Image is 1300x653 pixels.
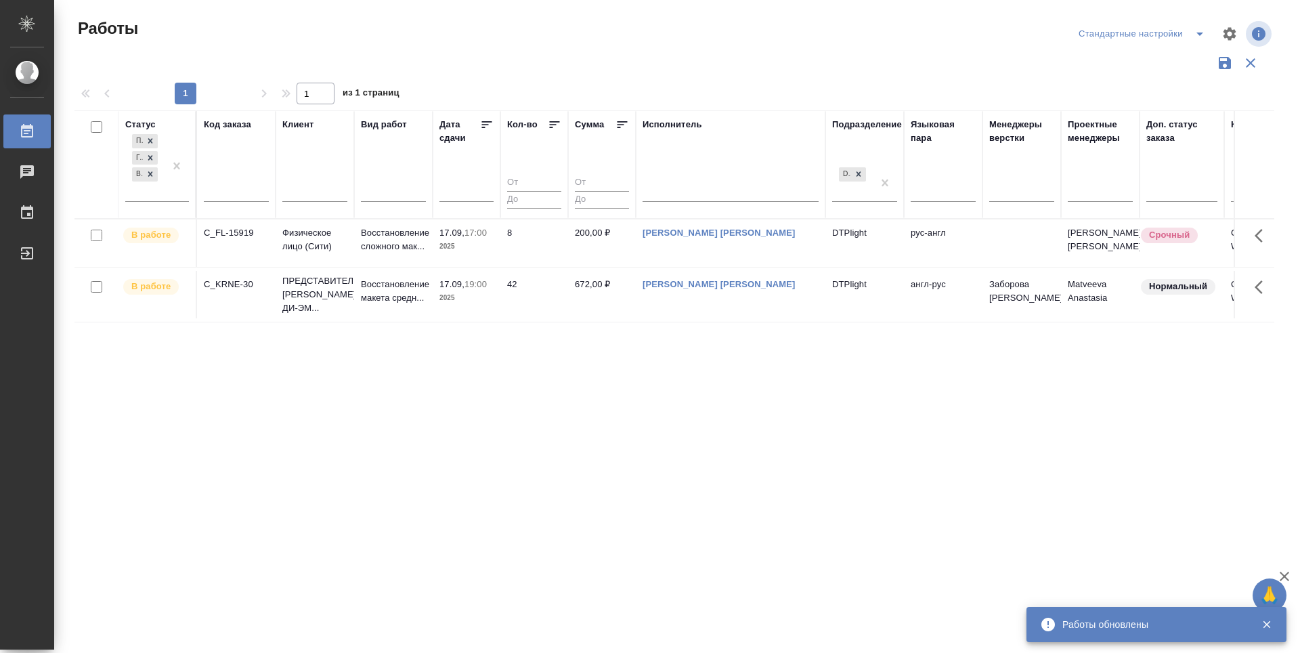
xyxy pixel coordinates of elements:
div: Сумма [575,118,604,131]
div: DTPlight [838,166,867,183]
a: [PERSON_NAME] [PERSON_NAME] [643,228,796,238]
div: Менеджеры верстки [989,118,1054,145]
p: 17:00 [464,228,487,238]
div: Вид работ [361,118,407,131]
span: Работы [74,18,138,39]
div: Код работы [1231,118,1283,131]
span: 🙏 [1258,581,1281,610]
div: Подразделение [832,118,902,131]
div: C_FL-15919 [204,226,269,240]
div: Подбор, Готов к работе, В работе [131,166,159,183]
td: DTPlight [825,219,904,267]
input: От [575,175,629,192]
div: C_KRNE-30 [204,278,269,291]
td: англ-рус [904,271,982,318]
button: Сбросить фильтры [1238,50,1263,76]
p: 17.09, [439,279,464,289]
div: Исполнитель выполняет работу [122,226,189,245]
div: Проектные менеджеры [1068,118,1133,145]
p: 2025 [439,291,494,305]
div: DTPlight [839,167,851,182]
div: В работе [132,167,143,182]
td: DTPlight [825,271,904,318]
p: Срочный [1149,228,1190,242]
td: [PERSON_NAME] [PERSON_NAME] [1061,219,1140,267]
div: Подбор, Готов к работе, В работе [131,133,159,150]
button: 🙏 [1253,578,1286,612]
button: Сохранить фильтры [1212,50,1238,76]
p: 2025 [439,240,494,253]
a: [PERSON_NAME] [PERSON_NAME] [643,279,796,289]
button: Здесь прячутся важные кнопки [1247,219,1279,252]
td: Matveeva Anastasia [1061,271,1140,318]
div: Доп. статус заказа [1146,118,1217,145]
input: До [575,191,629,208]
p: 17.09, [439,228,464,238]
p: Нормальный [1149,280,1207,293]
td: рус-англ [904,219,982,267]
div: Языковая пара [911,118,976,145]
div: split button [1075,23,1213,45]
div: Код заказа [204,118,251,131]
p: Физическое лицо (Сити) [282,226,347,253]
button: Здесь прячутся важные кнопки [1247,271,1279,303]
input: До [507,191,561,208]
td: 42 [500,271,568,318]
p: 19:00 [464,279,487,289]
button: Закрыть [1253,618,1280,631]
span: из 1 страниц [343,85,399,104]
p: В работе [131,280,171,293]
p: ПРЕДСТАВИТЕЛЬСТВО [PERSON_NAME] ДИ-ЭМ... [282,274,347,315]
p: Восстановление макета средн... [361,278,426,305]
p: Восстановление сложного мак... [361,226,426,253]
td: 8 [500,219,568,267]
p: В работе [131,228,171,242]
td: 672,00 ₽ [568,271,636,318]
div: Кол-во [507,118,538,131]
td: 200,00 ₽ [568,219,636,267]
div: Работы обновлены [1062,618,1241,631]
div: Дата сдачи [439,118,480,145]
div: Подбор [132,134,143,148]
div: Статус [125,118,156,131]
div: Подбор, Готов к работе, В работе [131,150,159,167]
span: Настроить таблицу [1213,18,1246,50]
div: Исполнитель выполняет работу [122,278,189,296]
div: Готов к работе [132,151,143,165]
p: Заборова [PERSON_NAME] [989,278,1054,305]
input: От [507,175,561,192]
span: Посмотреть информацию [1246,21,1274,47]
div: Исполнитель [643,118,702,131]
div: Клиент [282,118,313,131]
